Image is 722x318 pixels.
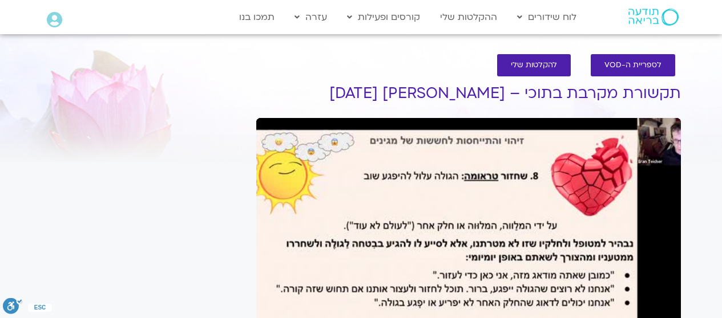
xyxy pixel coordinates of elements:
a: לספריית ה-VOD [591,54,675,76]
a: עזרה [289,6,333,28]
span: לספריית ה-VOD [604,61,662,70]
h1: תקשורת מקרבת בתוכי – [PERSON_NAME] [DATE] [256,85,681,102]
span: להקלטות שלי [511,61,557,70]
a: תמכו בנו [233,6,280,28]
a: לוח שידורים [511,6,582,28]
a: ההקלטות שלי [434,6,503,28]
img: תודעה בריאה [628,9,679,26]
a: קורסים ופעילות [341,6,426,28]
a: להקלטות שלי [497,54,571,76]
